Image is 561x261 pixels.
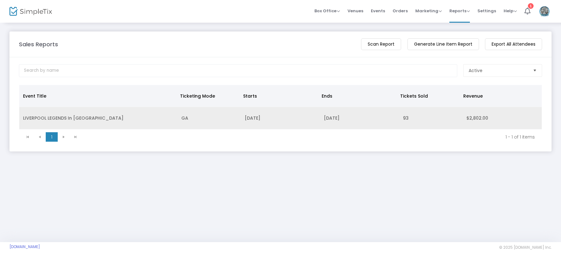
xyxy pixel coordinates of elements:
[348,3,363,19] span: Venues
[361,38,401,50] m-button: Scan Report
[504,8,517,14] span: Help
[19,107,178,129] td: LIVERPOOL LEGENDS In [GEOGRAPHIC_DATA]
[19,40,58,48] m-panel-title: Sales Reports
[396,85,459,107] th: Tickets Sold
[241,107,320,129] td: [DATE]
[469,67,482,74] span: Active
[19,85,542,129] div: Data table
[399,107,463,129] td: 93
[463,93,483,99] span: Revenue
[46,132,58,142] span: Page 1
[415,8,442,14] span: Marketing
[320,107,399,129] td: [DATE]
[530,65,539,77] button: Select
[371,3,385,19] span: Events
[314,8,340,14] span: Box Office
[19,85,176,107] th: Event Title
[239,85,318,107] th: Starts
[463,107,542,129] td: $2,802.00
[318,85,396,107] th: Ends
[86,134,535,140] kendo-pager-info: 1 - 1 of 1 items
[407,38,479,50] m-button: Generate Line Item Report
[485,38,542,50] m-button: Export All Attendees
[176,85,239,107] th: Ticketing Mode
[528,3,534,9] div: 1
[449,8,470,14] span: Reports
[393,3,408,19] span: Orders
[19,64,457,77] input: Search by name
[9,244,40,249] a: [DOMAIN_NAME]
[178,107,241,129] td: GA
[477,3,496,19] span: Settings
[499,245,552,250] span: © 2025 [DOMAIN_NAME] Inc.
